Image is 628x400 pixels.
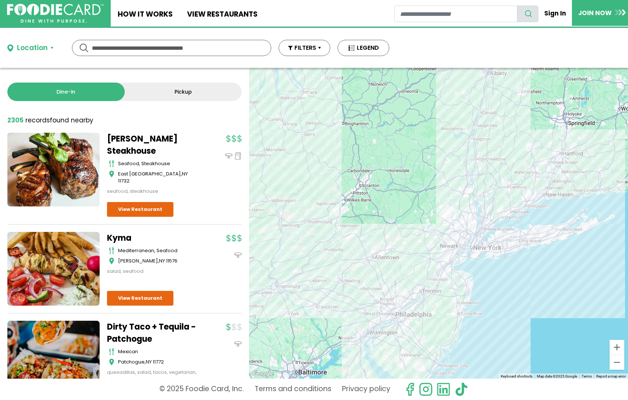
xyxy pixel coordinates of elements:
[159,257,165,264] span: NY
[107,268,199,275] div: salad, seafood
[159,382,244,396] p: © 2025 Foodie Card, Inc.
[107,232,199,244] a: Kyma
[109,247,114,254] img: cutlery_icon.svg
[109,170,114,178] img: map_icon.svg
[454,382,468,396] img: tiktok.svg
[7,4,104,23] img: FoodieCard; Eat, Drink, Save, Donate
[118,348,199,355] div: mexican
[118,257,158,264] span: [PERSON_NAME]
[107,202,173,217] a: View Restaurant
[109,160,114,167] img: cutlery_icon.svg
[118,160,199,167] div: seafood, steakhouse
[7,116,24,125] strong: 2305
[255,382,331,396] a: Terms and conditions
[537,374,577,378] span: Map data ©2025 Google
[610,355,624,370] button: Zoom out
[582,374,592,378] a: Terms
[146,358,152,365] span: NY
[251,369,275,379] a: Open this area in Google Maps (opens a new window)
[107,188,199,195] div: seafood, steakhouse
[7,116,93,125] div: found nearby
[225,152,232,160] img: dinein_icon.svg
[107,133,199,157] a: [PERSON_NAME] Steakhouse
[118,170,181,177] span: East [GEOGRAPHIC_DATA]
[517,6,538,22] button: search
[182,170,188,177] span: NY
[394,6,517,22] input: restaurant search
[166,257,177,264] span: 11576
[251,369,275,379] img: Google
[403,382,417,396] svg: check us out on facebook
[7,83,125,101] a: Dine-in
[342,382,390,396] a: Privacy policy
[118,170,199,185] div: ,
[109,348,114,355] img: cutlery_icon.svg
[234,340,242,348] img: dinein_icon.svg
[610,340,624,355] button: Zoom in
[118,358,145,365] span: Patchogue
[118,358,199,366] div: ,
[107,321,199,345] a: Dirty Taco + Tequila - Patchogue
[538,5,572,21] a: Sign In
[501,374,532,379] button: Keyboard shortcuts
[17,43,48,53] div: Location
[118,257,199,265] div: ,
[234,152,242,160] img: pickup_icon.svg
[153,358,164,365] span: 11772
[125,83,242,101] a: Pickup
[25,116,50,125] span: records
[596,374,626,378] a: Report a map error
[338,40,389,56] button: LEGEND
[107,291,173,306] a: View Restaurant
[109,257,114,265] img: map_icon.svg
[109,358,114,366] img: map_icon.svg
[118,247,199,254] div: mediterranean, seafood
[279,40,330,56] button: FILTERS
[118,177,130,184] span: 11732
[7,43,54,53] button: Location
[437,382,451,396] img: linkedin.svg
[107,369,199,383] div: quesadillas, salad, tacos, vegetarian, wings
[234,251,242,259] img: dinein_icon.svg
